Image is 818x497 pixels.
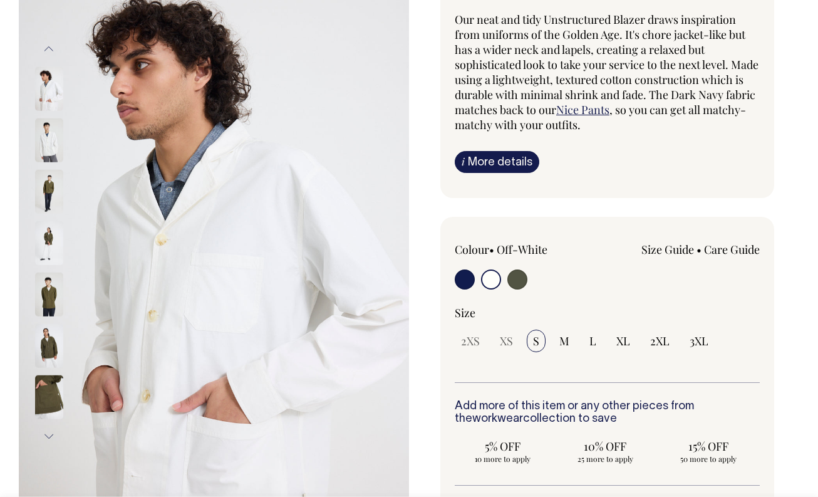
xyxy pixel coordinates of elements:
[472,414,523,424] a: workwear
[559,333,569,348] span: M
[455,435,550,468] input: 5% OFF 10 more to apply
[500,333,513,348] span: XS
[39,422,58,451] button: Next
[556,102,609,117] a: Nice Pants
[494,330,519,352] input: XS
[455,151,539,173] a: iMore details
[683,330,715,352] input: 3XL
[35,66,63,110] img: off-white
[461,333,480,348] span: 2XS
[667,439,750,454] span: 15% OFF
[690,333,708,348] span: 3XL
[462,155,465,168] span: i
[696,242,702,257] span: •
[589,333,596,348] span: L
[497,242,547,257] label: Off-White
[527,330,546,352] input: S
[455,102,746,132] span: , so you can get all matchy-matchy with your outfits.
[564,454,646,464] span: 25 more to apply
[610,330,636,352] input: XL
[455,305,760,320] div: Size
[455,242,577,257] div: Colour
[583,330,603,352] input: L
[661,435,756,468] input: 15% OFF 50 more to apply
[553,330,576,352] input: M
[455,12,758,117] span: Our neat and tidy Unstructured Blazer draws inspiration from uniforms of the Golden Age. It's cho...
[461,454,544,464] span: 10 more to apply
[461,439,544,454] span: 5% OFF
[650,333,670,348] span: 2XL
[35,323,63,367] img: olive
[564,439,646,454] span: 10% OFF
[35,375,63,419] img: olive
[35,221,63,264] img: olive
[557,435,653,468] input: 10% OFF 25 more to apply
[35,118,63,162] img: off-white
[39,35,58,63] button: Previous
[644,330,676,352] input: 2XL
[35,169,63,213] img: olive
[489,242,494,257] span: •
[667,454,750,464] span: 50 more to apply
[641,242,694,257] a: Size Guide
[533,333,539,348] span: S
[704,242,760,257] a: Care Guide
[455,400,760,426] h6: Add more of this item or any other pieces from the collection to save
[616,333,630,348] span: XL
[35,272,63,316] img: olive
[455,330,486,352] input: 2XS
